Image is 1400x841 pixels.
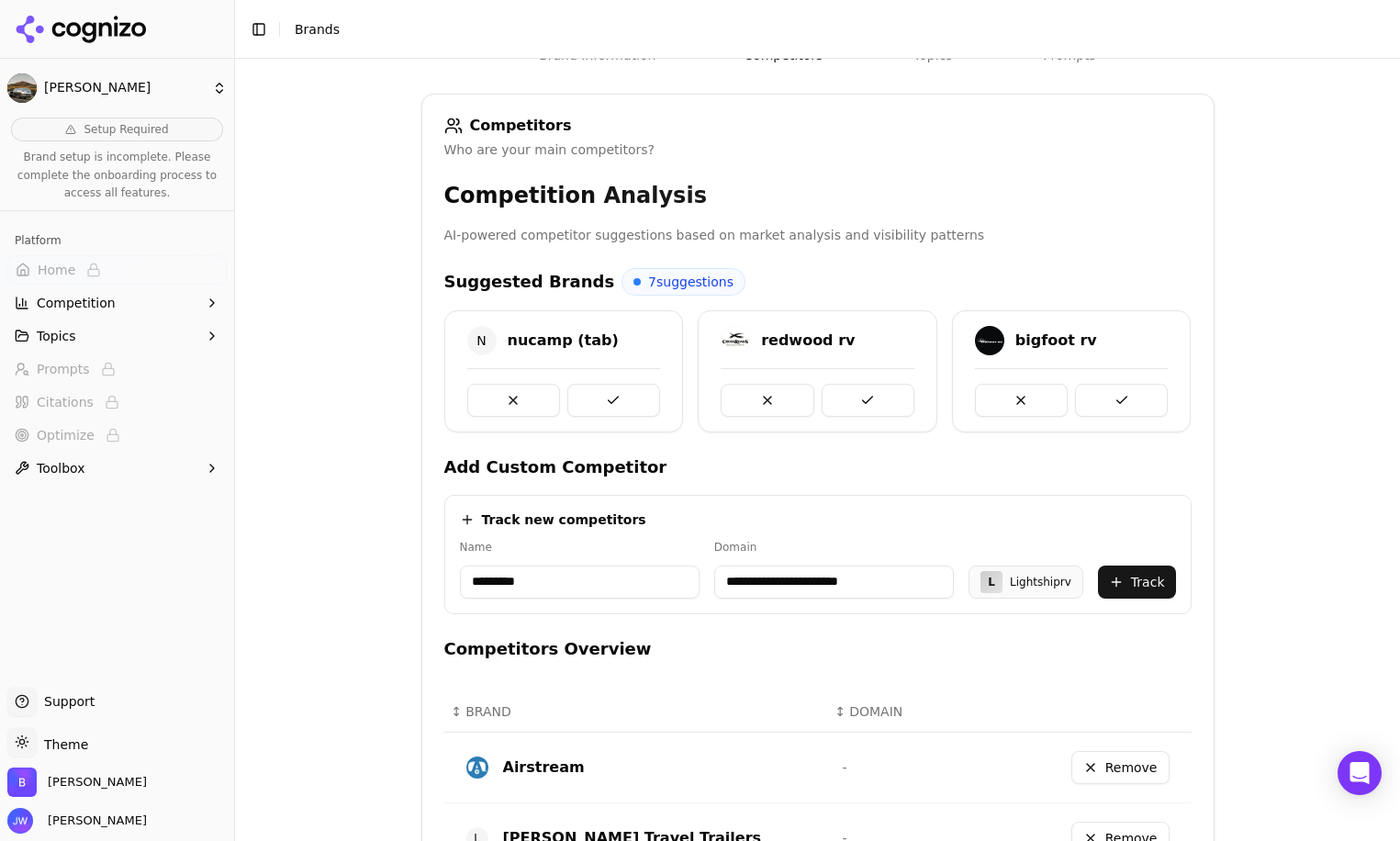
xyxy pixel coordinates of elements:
button: Competition [7,288,227,318]
div: Open Intercom Messenger [1338,751,1382,795]
div: Lightshiprv [1010,575,1071,589]
h4: Suggested Brands [444,269,615,295]
button: Toolbox [7,454,227,483]
span: Brands [295,22,340,37]
span: - [843,760,847,775]
label: Name [460,540,700,555]
img: airstream [466,757,488,779]
button: Open user button [7,808,147,834]
img: bigfoot rv [975,326,1004,355]
img: Bowlus [7,768,37,797]
span: Theme [37,737,88,752]
span: Home [38,261,75,279]
div: redwood rv [761,330,855,352]
span: [PERSON_NAME] [44,80,205,96]
span: Bowlus [48,774,147,791]
div: ↕DOMAIN [835,702,982,721]
span: Competition [37,294,116,312]
span: L [988,575,995,589]
span: Topics [37,327,76,345]
p: AI-powered competitor suggestions based on market analysis and visibility patterns [444,225,1192,246]
img: Jonathan Wahl [7,808,33,834]
div: Platform [7,226,227,255]
div: Who are your main competitors? [444,140,1192,159]
h4: Track new competitors [482,510,646,529]
img: Bowlus [7,73,37,103]
h4: Add Custom Competitor [444,454,1192,480]
div: nucamp (tab) [508,330,619,352]
label: Domain [714,540,954,555]
span: Toolbox [37,459,85,477]
button: Topics [7,321,227,351]
th: DOMAIN [828,691,990,733]
span: Prompts [37,360,90,378]
p: Brand setup is incomplete. Please complete the onboarding process to access all features. [11,149,223,203]
span: Setup Required [84,122,168,137]
span: N [467,326,497,355]
button: Track [1098,566,1176,599]
div: bigfoot rv [1015,330,1097,352]
nav: breadcrumb [295,20,340,39]
th: BRAND [444,691,828,733]
h3: Competition Analysis [444,181,1192,210]
span: [PERSON_NAME] [40,813,147,829]
div: Competitors [444,117,1192,135]
img: redwood rv [721,326,750,355]
h4: Competitors Overview [444,636,1192,662]
div: Airstream [503,757,585,779]
span: Support [37,692,95,711]
span: 7 suggestions [648,273,734,291]
button: Open organization switcher [7,768,147,797]
span: DOMAIN [849,702,902,721]
span: Optimize [37,426,95,444]
button: Remove [1071,751,1170,784]
span: Citations [37,393,94,411]
span: BRAND [465,702,511,721]
div: ↕BRAND [452,702,821,721]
